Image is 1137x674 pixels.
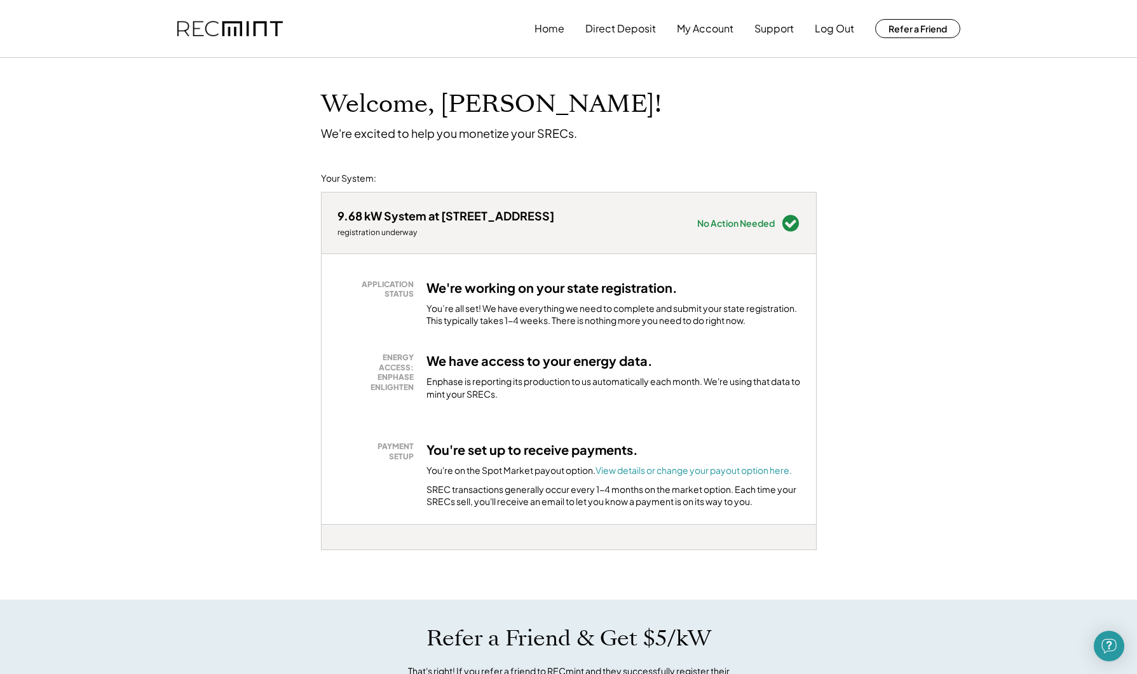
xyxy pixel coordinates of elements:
h3: We have access to your energy data. [426,353,653,369]
div: Enphase is reporting its production to us automatically each month. We're using that data to mint... [426,375,800,400]
h1: Welcome, [PERSON_NAME]! [321,90,662,119]
button: Log Out [815,16,854,41]
div: registration underway [337,227,554,238]
div: You're on the Spot Market payout option. [426,464,792,477]
button: My Account [677,16,733,41]
div: You’re all set! We have everything we need to complete and submit your state registration. This t... [426,302,800,327]
h3: We're working on your state registration. [426,280,677,296]
div: Your System: [321,172,376,185]
div: ENERGY ACCESS: ENPHASE ENLIGHTEN [344,353,414,392]
div: We're excited to help you monetize your SRECs. [321,126,577,140]
button: Support [754,16,794,41]
div: 9.68 kW System at [STREET_ADDRESS] [337,208,554,223]
div: APPLICATION STATUS [344,280,414,299]
div: PAYMENT SETUP [344,441,414,461]
div: Open Intercom Messenger [1094,631,1124,661]
button: Direct Deposit [585,16,656,41]
h1: Refer a Friend & Get $5/kW [426,625,711,652]
button: Refer a Friend [875,19,960,38]
h3: You're set up to receive payments. [426,441,638,458]
button: Home [534,16,564,41]
a: View details or change your payout option here. [596,464,792,476]
img: recmint-logotype%403x.png [177,21,283,37]
div: fotb5ovi - VA Distributed [321,550,364,555]
div: No Action Needed [697,219,775,227]
div: SREC transactions generally occur every 1-4 months on the market option. Each time your SRECs sel... [426,483,800,508]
